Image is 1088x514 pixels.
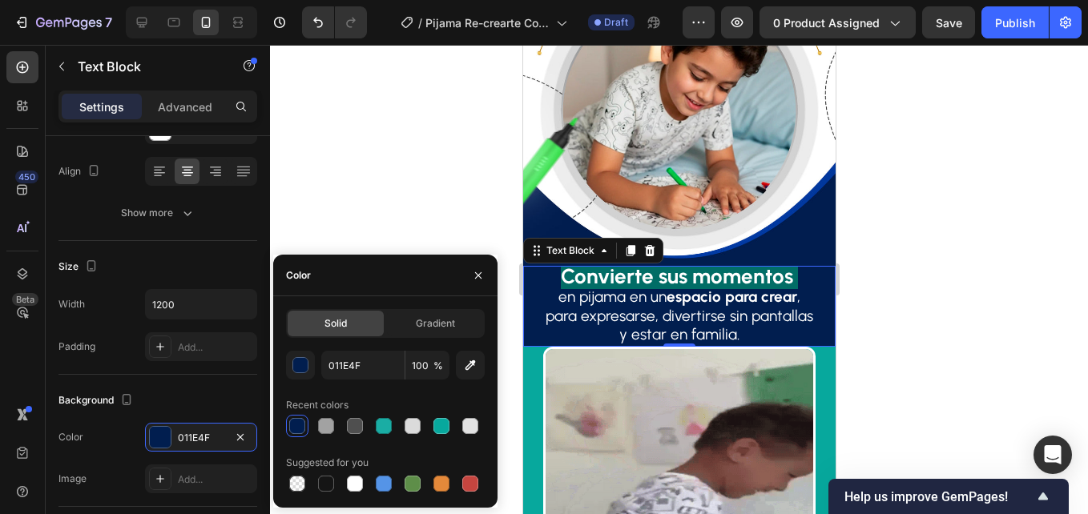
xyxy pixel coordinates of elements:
input: Eg: FFFFFF [321,351,405,379]
button: Save [922,6,975,38]
span: Draft [604,15,628,30]
span: Save [936,16,962,30]
div: Undo/Redo [302,6,367,38]
div: Suggested for you [286,456,369,470]
div: Open Intercom Messenger [1034,436,1072,474]
div: Background [58,390,136,412]
div: 011E4F [178,431,224,445]
p: Advanced [158,98,212,115]
div: Image [58,472,87,486]
div: Show more [121,205,195,221]
button: Show survey - Help us improve GemPages! [844,487,1053,506]
div: 450 [15,171,38,183]
span: Help us improve GemPages! [844,489,1034,504]
span: Gradient [416,316,455,331]
div: Align [58,161,103,183]
button: 0 product assigned [760,6,916,38]
input: Auto [146,290,256,319]
div: Add... [178,340,253,355]
button: 7 [6,6,119,38]
div: Beta [12,293,38,306]
div: Recent colors [286,398,349,412]
span: / [418,14,422,31]
span: 0 product assigned [773,14,880,31]
div: Publish [995,14,1035,31]
div: Add... [178,472,253,487]
div: Padding [58,339,95,354]
div: Color [286,268,311,283]
p: Settings [79,98,124,115]
p: Text Block [78,57,214,76]
div: Color [58,430,83,444]
span: Pijama Re-crearte Coloreable - IC [425,14,550,31]
iframe: Design area [523,45,836,514]
div: Width [58,297,85,311]
span: % [433,359,443,373]
span: Solid [324,316,347,331]
div: Size [58,256,101,278]
button: Show more [58,199,257,227]
p: 7 [105,13,112,32]
button: Publish [981,6,1049,38]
